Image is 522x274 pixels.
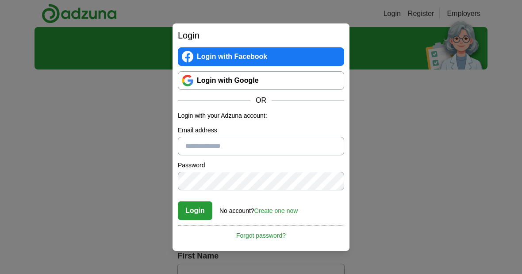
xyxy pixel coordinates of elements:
a: Create one now [254,207,298,214]
a: Login with Facebook [178,47,344,66]
div: No account? [219,201,298,216]
label: Email address [178,126,344,135]
h2: Login [178,29,344,42]
label: Password [178,161,344,170]
button: Login [178,201,212,220]
p: Login with your Adzuna account: [178,111,344,120]
a: Login with Google [178,71,344,90]
a: Forgot password? [178,225,344,240]
span: OR [250,95,272,106]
